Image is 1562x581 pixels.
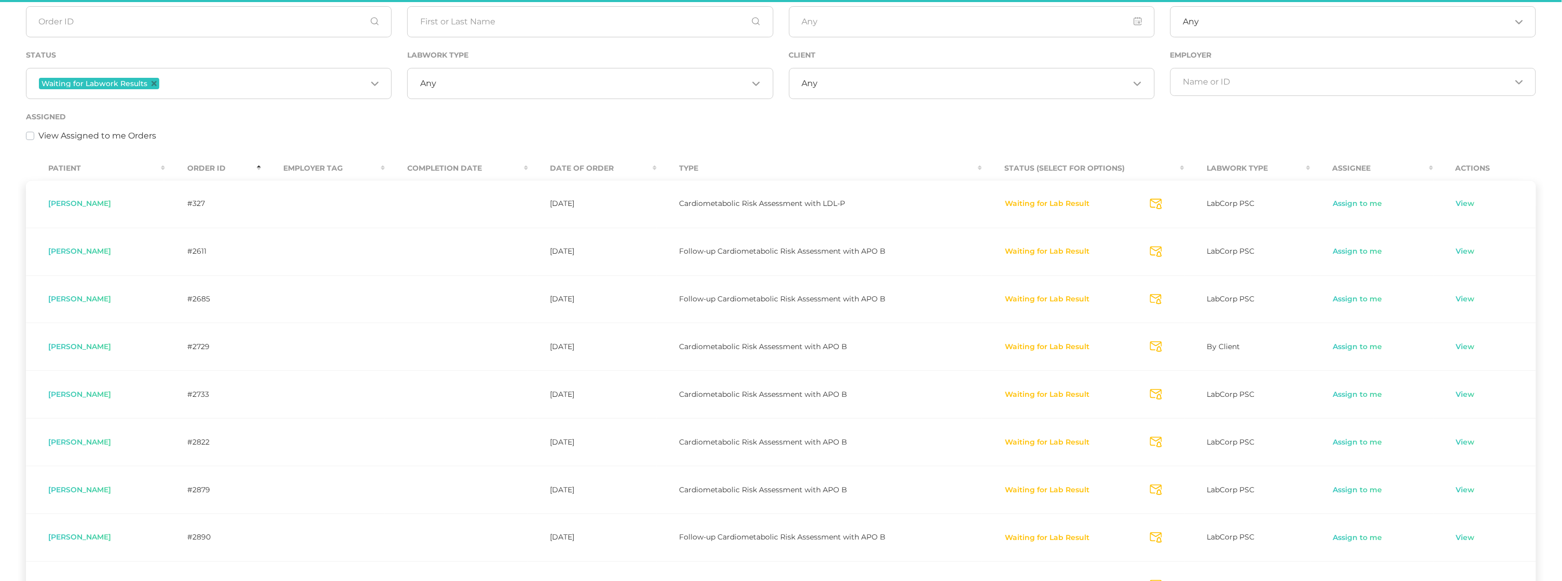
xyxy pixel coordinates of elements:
[1207,390,1254,399] span: LabCorp PSC
[1004,199,1090,209] button: Waiting for Lab Result
[1456,533,1475,543] a: View
[1456,390,1475,400] a: View
[1207,294,1254,303] span: LabCorp PSC
[679,294,886,303] span: Follow-up Cardiometabolic Risk Assessment with APO B
[1199,17,1511,27] input: Search for option
[385,157,528,180] th: Completion Date : activate to sort column ascending
[1004,342,1090,352] button: Waiting for Lab Result
[1333,390,1383,400] a: Assign to me
[1150,389,1162,400] svg: Send Notification
[165,418,261,466] td: #2822
[528,180,657,228] td: [DATE]
[151,81,157,86] button: Deselect Waiting for Labwork Results
[1150,485,1162,495] svg: Send Notification
[1333,342,1383,352] a: Assign to me
[679,246,886,256] span: Follow-up Cardiometabolic Risk Assessment with APO B
[1004,390,1090,400] button: Waiting for Lab Result
[679,390,847,399] span: Cardiometabolic Risk Assessment with APO B
[165,228,261,275] td: #2611
[528,466,657,514] td: [DATE]
[1207,485,1254,494] span: LabCorp PSC
[1333,294,1383,305] a: Assign to me
[1184,157,1310,180] th: Labwork Type : activate to sort column ascending
[1150,437,1162,448] svg: Send Notification
[1150,199,1162,210] svg: Send Notification
[528,514,657,561] td: [DATE]
[165,466,261,514] td: #2879
[38,130,156,142] label: View Assigned to me Orders
[1207,199,1254,208] span: LabCorp PSC
[1456,294,1475,305] a: View
[528,418,657,466] td: [DATE]
[1004,533,1090,543] button: Waiting for Lab Result
[1333,533,1383,543] a: Assign to me
[1207,437,1254,447] span: LabCorp PSC
[679,342,847,351] span: Cardiometabolic Risk Assessment with APO B
[165,370,261,418] td: #2733
[407,6,773,37] input: First or Last Name
[1333,246,1383,257] a: Assign to me
[48,437,111,447] span: [PERSON_NAME]
[657,157,982,180] th: Type : activate to sort column ascending
[48,294,111,303] span: [PERSON_NAME]
[1207,532,1254,542] span: LabCorp PSC
[528,157,657,180] th: Date Of Order : activate to sort column ascending
[48,246,111,256] span: [PERSON_NAME]
[528,370,657,418] td: [DATE]
[1456,485,1475,495] a: View
[1456,437,1475,448] a: View
[26,157,165,180] th: Patient : activate to sort column ascending
[1183,17,1199,27] span: Any
[26,113,66,121] label: Assigned
[1150,532,1162,543] svg: Send Notification
[1333,199,1383,209] a: Assign to me
[1150,246,1162,257] svg: Send Notification
[789,6,1155,37] input: Any
[679,199,845,208] span: Cardiometabolic Risk Assessment with LDL-P
[679,532,886,542] span: Follow-up Cardiometabolic Risk Assessment with APO B
[1004,437,1090,448] button: Waiting for Lab Result
[1150,341,1162,352] svg: Send Notification
[48,342,111,351] span: [PERSON_NAME]
[261,157,384,180] th: Employer Tag : activate to sort column ascending
[789,68,1155,99] div: Search for option
[1207,246,1254,256] span: LabCorp PSC
[1183,77,1511,87] input: Search for option
[1456,342,1475,352] a: View
[818,78,1129,89] input: Search for option
[165,275,261,323] td: #2685
[1170,68,1536,96] div: Search for option
[528,275,657,323] td: [DATE]
[1170,51,1212,60] label: Employer
[1004,246,1090,257] button: Waiting for Lab Result
[528,323,657,370] td: [DATE]
[26,68,392,99] div: Search for option
[165,514,261,561] td: #2890
[528,228,657,275] td: [DATE]
[1333,485,1383,495] a: Assign to me
[679,437,847,447] span: Cardiometabolic Risk Assessment with APO B
[1207,342,1240,351] span: By Client
[165,323,261,370] td: #2729
[1004,294,1090,305] button: Waiting for Lab Result
[48,532,111,542] span: [PERSON_NAME]
[1310,157,1433,180] th: Assignee : activate to sort column ascending
[982,157,1184,180] th: Status (Select for Options) : activate to sort column ascending
[161,77,367,90] input: Search for option
[407,68,773,99] div: Search for option
[48,390,111,399] span: [PERSON_NAME]
[48,485,111,494] span: [PERSON_NAME]
[26,51,56,60] label: Status
[26,6,392,37] input: Order ID
[679,485,847,494] span: Cardiometabolic Risk Assessment with APO B
[1433,157,1536,180] th: Actions
[436,78,748,89] input: Search for option
[1333,437,1383,448] a: Assign to me
[165,180,261,228] td: #327
[1456,199,1475,209] a: View
[1170,6,1536,37] div: Search for option
[789,51,816,60] label: Client
[1004,485,1090,495] button: Waiting for Lab Result
[165,157,261,180] th: Order ID : activate to sort column descending
[420,78,436,89] span: Any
